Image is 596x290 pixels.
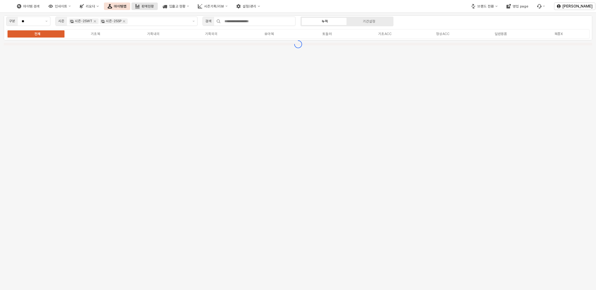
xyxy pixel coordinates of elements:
[233,3,264,10] button: 설정/관리
[205,32,218,36] div: 기획외의
[23,4,40,8] div: 아이템 검색
[356,31,414,37] label: 기초ACC
[182,31,240,37] label: 기획외의
[472,31,530,37] label: 일반용품
[91,32,100,36] div: 기초복
[347,19,392,24] label: 기간설정
[477,4,494,8] div: 브랜드 전환
[303,19,347,24] label: 누적
[205,18,212,24] div: 검색
[106,18,121,24] div: 시즌-25SP
[75,18,92,24] div: 시즌-25WT
[114,4,126,8] div: 아이템맵
[159,3,193,10] button: 입출고 현황
[194,3,231,10] button: 시즌기획/리뷰
[243,4,256,8] div: 설정/관리
[414,31,472,37] label: 정상ACC
[9,18,15,24] div: 구분
[66,31,124,37] label: 기초복
[513,4,528,8] div: 영업 page
[298,31,356,37] label: 토들러
[554,3,595,10] button: [PERSON_NAME]
[13,3,44,10] button: 아이템 검색
[554,32,563,36] div: 복종X
[55,4,67,8] div: 인사이트
[76,3,102,10] button: 리오더
[131,3,158,10] button: 판매현황
[363,19,375,23] div: 기간설정
[141,4,154,8] div: 판매현황
[467,3,501,10] button: 브랜드 전환
[123,20,125,23] div: Remove 시즌-25SP
[45,3,74,10] button: 인사이트
[503,3,532,10] button: 영업 page
[495,32,507,36] div: 일반용품
[204,4,224,8] div: 시즌기획/리뷰
[94,20,96,23] div: Remove 시즌-25WT
[530,31,588,37] label: 복종X
[43,17,50,26] button: 제안 사항 표시
[86,4,95,8] div: 리오더
[378,32,392,36] div: 기초ACC
[8,31,66,37] label: 전체
[124,31,182,37] label: 기획내의
[436,32,450,36] div: 정상ACC
[563,4,593,9] p: [PERSON_NAME]
[322,19,328,23] div: 누적
[58,18,64,24] div: 시즌
[104,3,130,10] button: 아이템맵
[147,32,160,36] div: 기획내의
[533,3,549,10] div: Menu item 6
[240,31,298,37] label: 유아복
[34,32,41,36] div: 전체
[322,32,332,36] div: 토들러
[169,4,186,8] div: 입출고 현황
[265,32,274,36] div: 유아복
[190,17,197,26] button: 제안 사항 표시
